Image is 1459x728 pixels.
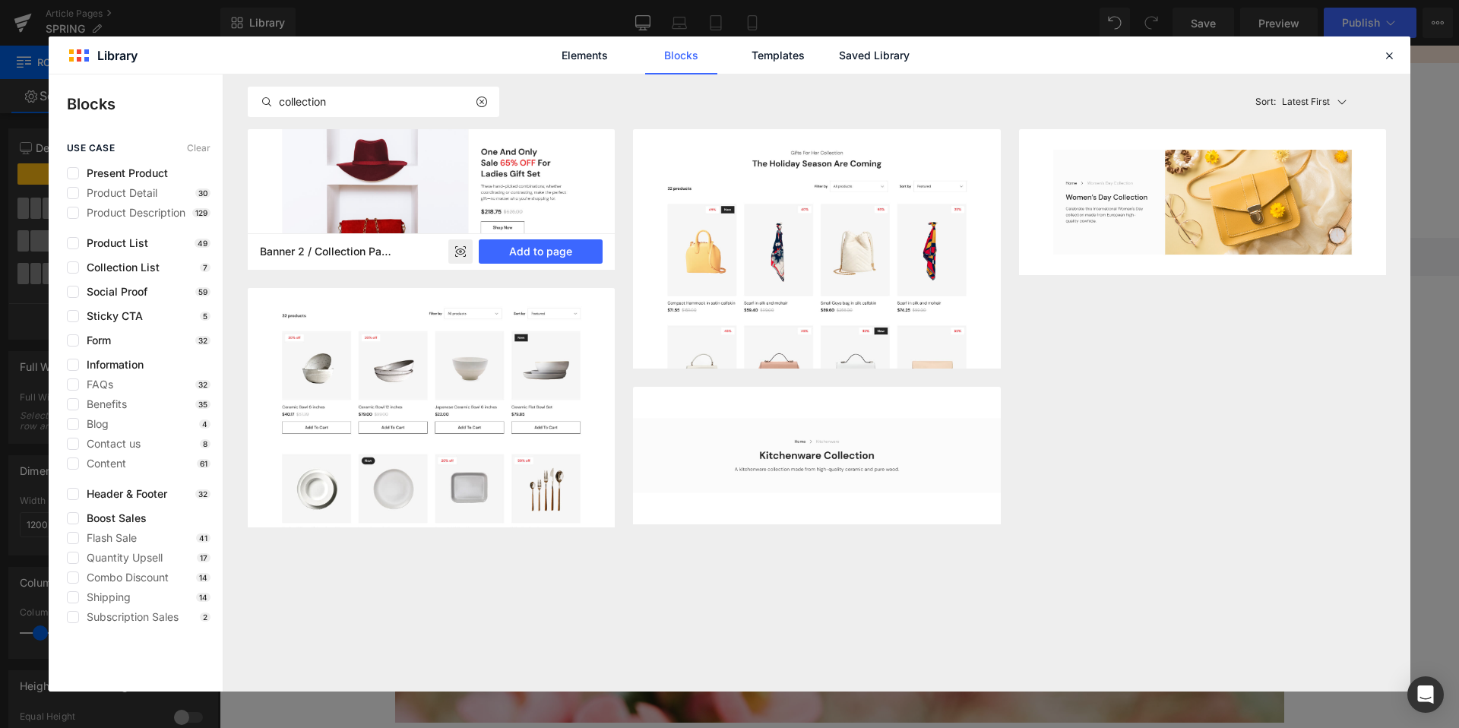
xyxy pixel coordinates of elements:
button: Latest FirstSort:Latest First [1249,74,1386,129]
button: Add to page [479,239,603,264]
div: Open Intercom Messenger [1407,676,1444,713]
span: Information [79,359,144,371]
a: Blocks [645,36,717,74]
span: use case [67,143,115,154]
p: Blocks [67,93,223,116]
span: Collection List [79,261,160,274]
img: image [633,387,1000,524]
span: Flash Sale [79,532,137,544]
a: Templates [742,36,814,74]
p: Latest First [1282,95,1330,109]
p: 14 [196,573,210,582]
span: Product List [79,237,148,249]
span: Contact us [79,438,141,450]
p: 4 [199,419,210,429]
a: About [578,138,660,169]
span: Form [79,334,111,347]
a: Saved Library [838,36,910,74]
p: 5 [200,312,210,321]
p: 2 [200,612,210,622]
span: Social Proof [79,286,147,298]
span: Quantity Upsell [79,552,163,564]
a: Home [277,138,334,169]
a: Contact Us [863,138,963,169]
span: Present Product [79,167,168,179]
img: image [633,129,1000,480]
a: CUSTOM DESIGNS [416,138,574,169]
p: 32 [195,489,210,499]
span: Product Detail [79,187,157,199]
p: 14 [196,593,210,602]
p: 32 [195,336,210,345]
p: 17 [197,553,210,562]
img: Miinella Jewellery [525,40,715,116]
span: Combo Discount [79,571,169,584]
span: Shipping [79,591,131,603]
span: Boost Sales [79,512,147,524]
p: 7 [200,263,210,272]
img: image [248,129,615,270]
p: 49 [195,239,210,248]
p: 30 [195,188,210,198]
span: Sort: [1255,97,1276,107]
a: JOURNAL [664,138,764,169]
p: 61 [197,459,210,468]
p: 59 [195,287,210,296]
img: image [1019,129,1386,275]
span: Sticky CTA [79,310,143,322]
p: 41 [196,533,210,543]
span: Product Description [79,207,185,219]
p: 35 [195,400,210,409]
p: 129 [192,208,210,217]
span: Blog [79,418,109,430]
span: FAQs [79,378,113,391]
a: Shop [338,138,411,169]
span: Content [79,457,126,470]
input: E.g. Black Friday, Sale,... [248,93,498,111]
span: Clear [187,143,210,154]
div: Preview [448,239,473,264]
p: 8 [200,439,210,448]
p: 32 [195,380,210,389]
span: Benefits [79,398,127,410]
h5: Banner 2 / Collection Page - Women's Day [260,245,396,258]
a: Elements [549,36,621,74]
span: Header & Footer [79,488,167,500]
span: Subscription Sales [79,611,179,623]
a: STORIES [768,138,859,169]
